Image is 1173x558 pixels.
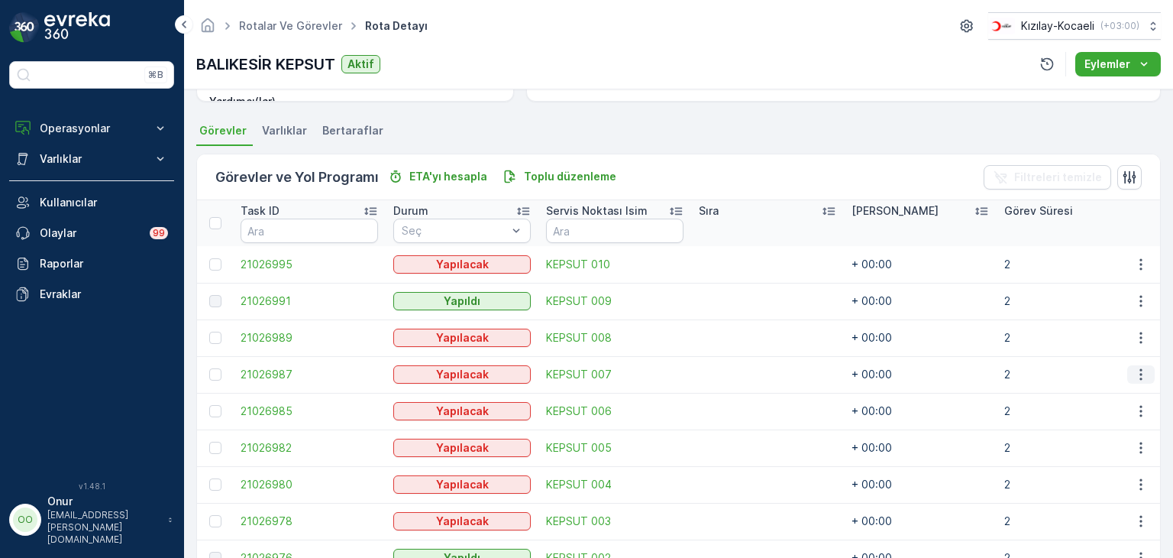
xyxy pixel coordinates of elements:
img: k%C4%B1z%C4%B1lay_0jL9uU1.png [988,18,1015,34]
span: 21026980 [241,477,378,492]
td: 2 [997,283,1149,320]
button: Yapılacak [393,439,531,457]
td: + 00:00 [844,356,997,393]
a: 21026987 [241,367,378,382]
button: Yapılacak [393,512,531,530]
a: KEPSUT 006 [546,404,683,419]
td: 2 [997,246,1149,283]
a: KEPSUT 003 [546,514,683,529]
a: Evraklar [9,279,174,310]
button: Kızılay-Kocaeli(+03:00) [988,12,1161,40]
p: [PERSON_NAME] [851,203,939,219]
p: Yardımcı(lar) [209,94,322,109]
a: KEPSUT 005 [546,440,683,456]
td: 2 [997,393,1149,430]
button: Yapılacak [393,475,531,494]
img: logo_dark-DEwI_e13.png [44,12,110,43]
button: ETA'yı hesapla [382,167,493,186]
p: Aktif [347,57,374,72]
p: Yapılacak [436,367,489,382]
a: KEPSUT 004 [546,477,683,492]
p: ( +03:00 ) [1100,20,1139,32]
div: OO [13,508,37,532]
p: Operasyonlar [40,121,144,136]
a: Kullanıcılar [9,187,174,218]
span: v 1.48.1 [9,482,174,491]
td: + 00:00 [844,283,997,320]
button: Yapılacak [393,402,531,420]
span: Bertaraflar [322,123,383,138]
button: Toplu düzenleme [496,167,622,186]
p: Varlıklar [40,151,144,167]
td: + 00:00 [844,393,997,430]
div: Toggle Row Selected [209,368,221,381]
input: Ara [546,219,683,243]
a: Raporlar [9,248,174,279]
button: Yapılacak [393,255,531,274]
p: Durum [393,203,428,219]
button: Varlıklar [9,144,174,174]
span: 21026982 [241,440,378,456]
a: 21026989 [241,330,378,346]
a: 21026978 [241,514,378,529]
a: 21026991 [241,294,378,309]
button: Eylemler [1075,52,1161,76]
input: Ara [241,219,378,243]
button: Aktif [341,55,380,73]
p: 99 [153,227,165,239]
button: Yapılacak [393,365,531,384]
p: Raporlar [40,256,168,271]
p: Yapıldı [444,294,480,309]
p: Toplu düzenleme [524,169,616,184]
div: Toggle Row Selected [209,332,221,344]
span: 21026995 [241,257,378,272]
a: KEPSUT 008 [546,330,683,346]
p: BALIKESİR KEPSUT [196,53,335,76]
div: Toggle Row Selected [209,258,221,271]
td: 2 [997,356,1149,393]
p: Yapılacak [436,514,489,529]
p: Filtreleri temizle [1014,170,1102,185]
a: 21026985 [241,404,378,419]
a: KEPSUT 009 [546,294,683,309]
span: Varlıklar [262,123,307,138]
p: Yapılacak [436,440,489,456]
td: + 00:00 [844,503,997,540]
p: Kullanıcılar [40,195,168,210]
p: ETA'yı hesapla [409,169,487,184]
a: KEPSUT 007 [546,367,683,382]
td: 2 [997,503,1149,540]
div: Toggle Row Selected [209,295,221,307]
td: 2 [997,466,1149,503]
div: Toggle Row Selected [209,442,221,454]
a: Rotalar ve Görevler [239,19,342,32]
td: 2 [997,320,1149,356]
p: Eylemler [1084,57,1130,72]
td: + 00:00 [844,430,997,466]
p: Yapılacak [436,404,489,419]
p: ⌘B [148,69,163,81]
a: Ana Sayfa [199,23,216,36]
p: Görevler ve Yol Programı [215,167,379,188]
button: Yapılacak [393,329,531,347]
p: [EMAIL_ADDRESS][PERSON_NAME][DOMAIN_NAME] [47,509,160,546]
button: OOOnur[EMAIL_ADDRESS][PERSON_NAME][DOMAIN_NAME] [9,494,174,546]
span: Rota Detayı [362,18,431,34]
p: Onur [47,494,160,509]
p: Görev Süresi [1004,203,1073,219]
td: + 00:00 [844,246,997,283]
p: Yapılacak [436,330,489,346]
td: 2 [997,430,1149,466]
td: + 00:00 [844,320,997,356]
p: Evraklar [40,287,168,302]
